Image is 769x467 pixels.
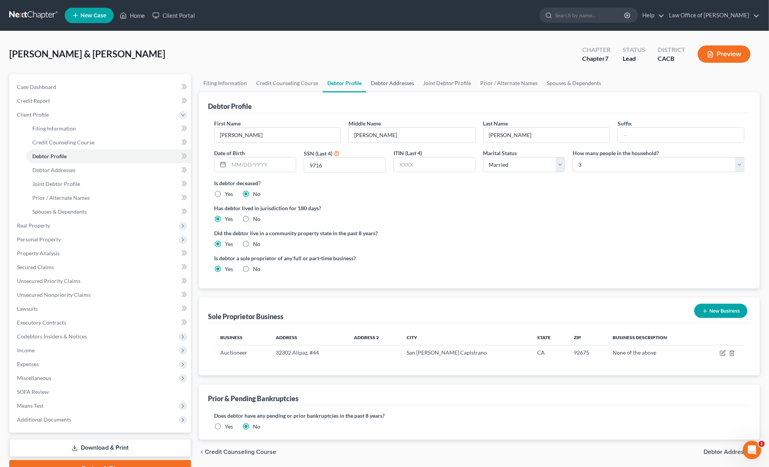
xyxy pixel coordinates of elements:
[225,240,233,248] label: Yes
[208,394,298,403] div: Prior & Pending Bankruptcies
[304,158,385,172] input: XXXX
[225,265,233,273] label: Yes
[214,149,245,157] label: Date of Birth
[199,449,205,455] i: chevron_left
[9,48,165,59] span: [PERSON_NAME] & [PERSON_NAME]
[17,375,51,381] span: Miscellaneous
[26,191,191,205] a: Prior / Alternate Names
[214,179,744,187] label: Is debtor deceased?
[149,8,199,22] a: Client Portal
[26,122,191,136] a: Filing Information
[658,45,685,54] div: District
[304,149,332,157] label: SSN (Last 4)
[401,345,531,360] td: San [PERSON_NAME] Capistrano
[9,439,191,457] a: Download & Print
[348,119,381,127] label: Middle Name
[665,8,759,22] a: Law Office of [PERSON_NAME]
[483,149,517,157] label: Marital Status
[542,74,606,92] a: Spouses & Dependents
[17,416,71,423] span: Additional Documents
[11,80,191,94] a: Case Dashboard
[704,449,760,455] button: Debtor Addresses chevron_right
[253,190,260,198] label: No
[17,236,61,243] span: Personal Property
[568,345,607,360] td: 92675
[208,312,283,321] div: Sole Proprietor Business
[605,55,608,62] span: 7
[531,345,568,360] td: CA
[32,194,90,201] span: Prior / Alternate Names
[366,74,419,92] a: Debtor Addresses
[225,423,233,430] label: Yes
[323,74,366,92] a: Debtor Profile
[17,278,80,284] span: Unsecured Priority Claims
[225,190,233,198] label: Yes
[698,45,751,63] button: Preview
[623,45,645,54] div: Status
[17,361,39,367] span: Expenses
[26,177,191,191] a: Joint Debtor Profile
[253,215,260,223] label: No
[253,265,260,273] label: No
[419,74,476,92] a: Joint Debtor Profile
[17,333,87,340] span: Codebtors Insiders & Notices
[253,423,260,430] label: No
[214,254,475,262] label: Is debtor a sole proprietor of any full or part-time business?
[32,167,75,173] span: Debtor Addresses
[32,139,94,146] span: Credit Counseling Course
[26,149,191,163] a: Debtor Profile
[743,441,761,459] iframe: Intercom live chat
[229,157,296,172] input: MM/DD/YYYY
[225,215,233,223] label: Yes
[394,157,475,172] input: XXXX
[618,128,744,142] input: --
[568,330,607,345] th: Zip
[32,208,87,215] span: Spouses & Dependents
[26,163,191,177] a: Debtor Addresses
[484,128,610,142] input: --
[214,204,744,212] label: Has debtor lived in jurisdiction for 180 days?
[214,345,270,360] td: Auctioneer
[531,330,568,345] th: State
[11,246,191,260] a: Property Analysis
[17,264,54,270] span: Secured Claims
[704,449,754,455] span: Debtor Addresses
[607,330,701,345] th: Business Description
[17,402,44,409] span: Means Test
[11,260,191,274] a: Secured Claims
[32,153,67,159] span: Debtor Profile
[26,136,191,149] a: Credit Counseling Course
[17,222,50,229] span: Real Property
[11,274,191,288] a: Unsecured Priority Claims
[17,84,56,90] span: Case Dashboard
[32,125,76,132] span: Filing Information
[582,54,610,63] div: Chapter
[17,388,49,395] span: SOFA Review
[582,45,610,54] div: Chapter
[618,119,632,127] label: Suffix
[17,97,50,104] span: Credit Report
[607,345,701,360] td: None of the above
[11,94,191,108] a: Credit Report
[199,74,251,92] a: Filing Information
[11,288,191,302] a: Unsecured Nonpriority Claims
[17,250,60,256] span: Property Analysis
[214,229,744,237] label: Did the debtor live in a community property state in the past 8 years?
[26,205,191,219] a: Spouses & Dependents
[638,8,664,22] a: Help
[214,128,340,142] input: --
[555,8,625,22] input: Search by name...
[214,412,744,420] label: Does debtor have any pending or prior bankruptcies in the past 8 years?
[205,449,276,455] span: Credit Counseling Course
[17,319,66,326] span: Executory Contracts
[32,181,80,187] span: Joint Debtor Profile
[483,119,508,127] label: Last Name
[349,128,475,142] input: M.I
[11,316,191,330] a: Executory Contracts
[80,13,106,18] span: New Case
[214,330,270,345] th: Business
[759,441,765,447] span: 1
[17,347,35,353] span: Income
[17,111,49,118] span: Client Profile
[251,74,323,92] a: Credit Counseling Course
